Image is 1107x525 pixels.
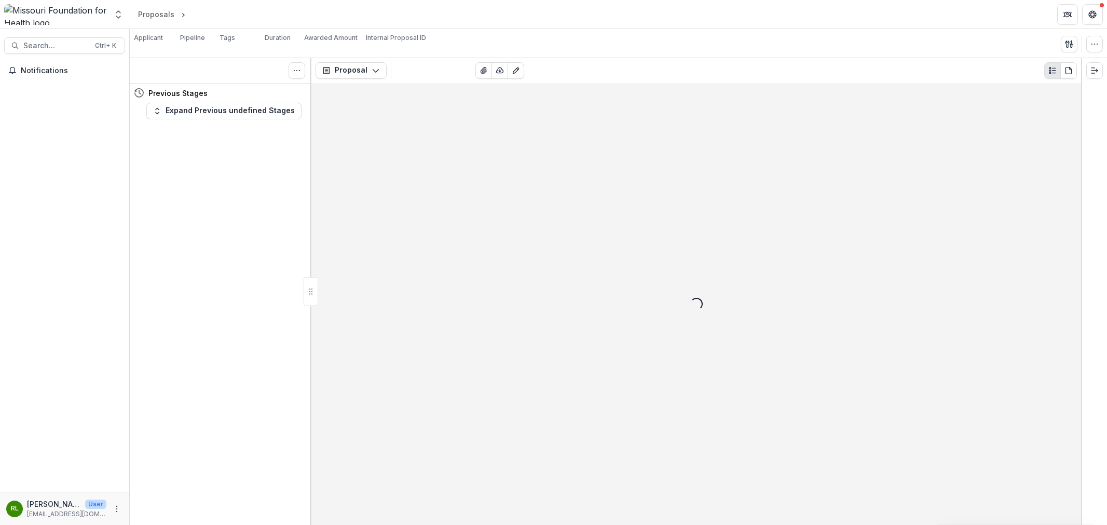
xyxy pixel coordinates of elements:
p: [PERSON_NAME] [27,499,81,509]
p: Applicant [134,33,163,43]
button: Expand Previous undefined Stages [146,103,302,119]
button: Edit as form [508,62,524,79]
img: Missouri Foundation for Health logo [4,4,107,25]
button: More [111,503,123,515]
span: Search... [23,42,89,50]
button: Proposal [316,62,387,79]
p: [EMAIL_ADDRESS][DOMAIN_NAME] [27,509,106,519]
div: Proposals [138,9,174,20]
h4: Previous Stages [148,88,208,99]
span: Notifications [21,66,121,75]
div: Rebekah Lerch [11,505,19,512]
button: Open entity switcher [111,4,126,25]
button: Expand right [1086,62,1103,79]
p: User [85,500,106,509]
button: Plaintext view [1044,62,1061,79]
p: Internal Proposal ID [366,33,426,43]
a: Proposals [134,7,179,22]
p: Duration [265,33,291,43]
p: Pipeline [180,33,205,43]
button: View Attached Files [475,62,492,79]
button: Get Help [1082,4,1103,25]
button: Partners [1057,4,1078,25]
button: Search... [4,37,125,54]
div: Ctrl + K [93,40,118,51]
p: Tags [220,33,235,43]
p: Awarded Amount [304,33,358,43]
button: Toggle View Cancelled Tasks [289,62,305,79]
button: Notifications [4,62,125,79]
button: PDF view [1060,62,1077,79]
nav: breadcrumb [134,7,232,22]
